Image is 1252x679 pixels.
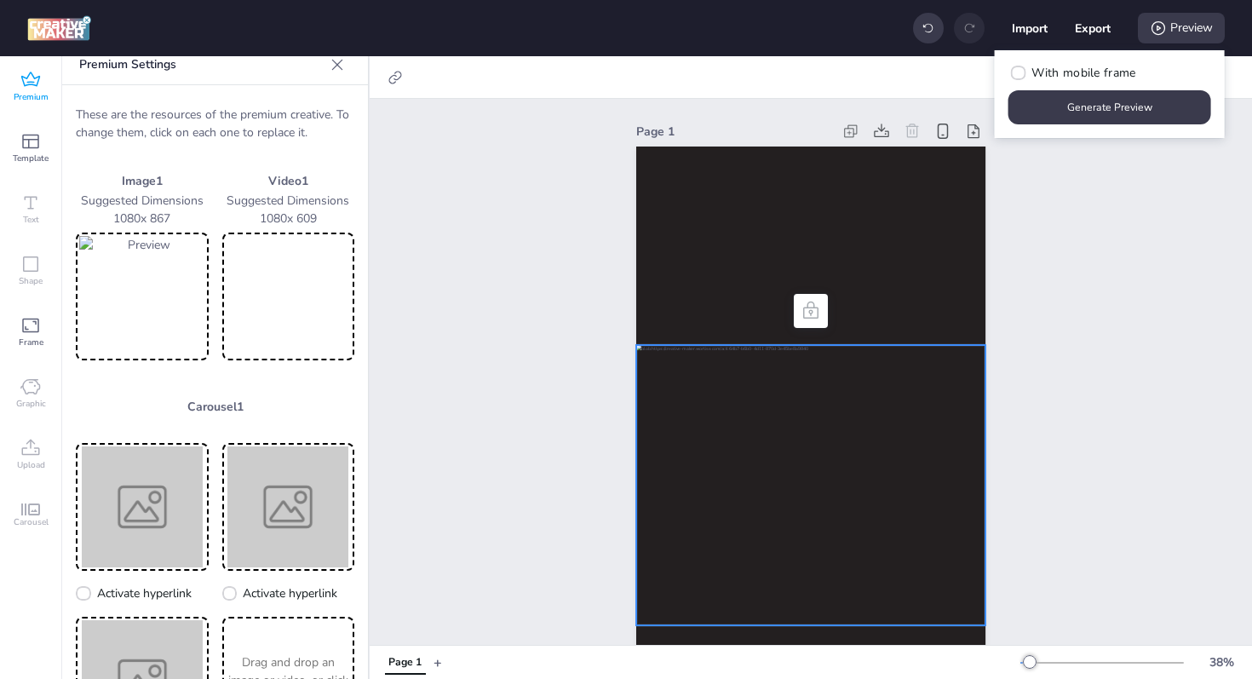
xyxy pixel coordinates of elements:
[13,152,49,165] span: Template
[19,336,43,349] span: Frame
[79,44,324,85] p: Premium Settings
[243,584,337,602] span: Activate hyperlink
[1012,10,1048,46] button: Import
[76,210,209,227] p: 1080 x 867
[76,398,354,416] p: Carousel 1
[76,106,354,141] p: These are the resources of the premium creative. To change them, click on each one to replace it.
[1031,64,1135,82] span: With mobile frame
[434,647,442,677] button: +
[19,274,43,288] span: Shape
[376,647,434,677] div: Tabs
[388,655,422,670] div: Page 1
[14,515,49,529] span: Carousel
[1008,90,1211,124] button: Generate Preview
[97,584,192,602] span: Activate hyperlink
[17,458,45,472] span: Upload
[79,236,205,357] img: Preview
[1075,10,1111,46] button: Export
[27,15,91,41] img: logo Creative Maker
[226,446,352,567] img: Preview
[1138,13,1225,43] div: Preview
[79,446,205,567] img: Preview
[14,90,49,104] span: Premium
[222,192,355,210] p: Suggested Dimensions
[222,210,355,227] p: 1080 x 609
[222,172,355,190] p: Video 1
[23,213,39,227] span: Text
[76,172,209,190] p: Image 1
[76,192,209,210] p: Suggested Dimensions
[16,397,46,411] span: Graphic
[1201,653,1242,671] div: 38 %
[636,123,832,141] div: Page 1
